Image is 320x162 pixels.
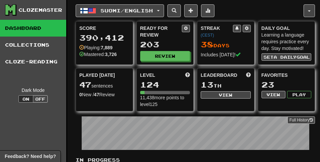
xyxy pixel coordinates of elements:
div: Learning a language requires practice every day. Stay motivated! [262,32,312,52]
div: Score [79,25,129,32]
button: Search sentences [167,4,181,17]
div: 390,412 [79,34,129,42]
strong: 47 [94,92,99,97]
span: Open feedback widget [5,153,56,160]
strong: 3,726 [105,52,117,57]
button: Review [140,51,190,61]
span: 47 [79,80,91,89]
strong: 7,889 [101,45,113,50]
span: 13 [201,80,213,89]
span: Score more points to level up [185,72,190,78]
span: a daily [274,55,296,59]
div: Daily Goal [262,25,312,32]
div: Day s [201,40,251,49]
div: Favorites [262,72,312,78]
button: Off [33,95,48,103]
div: 23 [262,80,312,89]
button: Suomi/English [76,4,164,17]
div: 11,438 more points to level 125 [140,94,190,108]
strong: 0 [79,92,82,97]
a: (CEST) [201,33,214,38]
a: Full History [287,116,315,124]
div: Includes [DATE]! [201,51,251,58]
button: View [262,91,286,98]
span: Played [DATE] [79,72,115,78]
button: More stats [201,4,214,17]
div: th [201,80,251,89]
button: On [18,95,33,103]
div: Playing: [79,44,113,51]
div: 124 [140,80,190,89]
div: Ready for Review [140,25,182,38]
div: sentences [79,80,129,89]
span: Suomi / English [101,8,153,13]
button: Play [287,91,311,98]
button: Seta dailygoal [262,53,312,61]
div: Mastered: [79,51,117,58]
span: This week in points, UTC [246,72,251,78]
div: Dark Mode [5,87,61,94]
span: 38 [201,40,213,49]
div: Clozemaster [18,7,62,13]
span: Leaderboard [201,72,237,78]
button: Add sentence to collection [184,4,198,17]
div: 203 [140,40,190,49]
span: Level [140,72,155,78]
button: View [201,91,251,99]
div: New / Review [79,91,129,98]
div: Streak [201,25,233,38]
